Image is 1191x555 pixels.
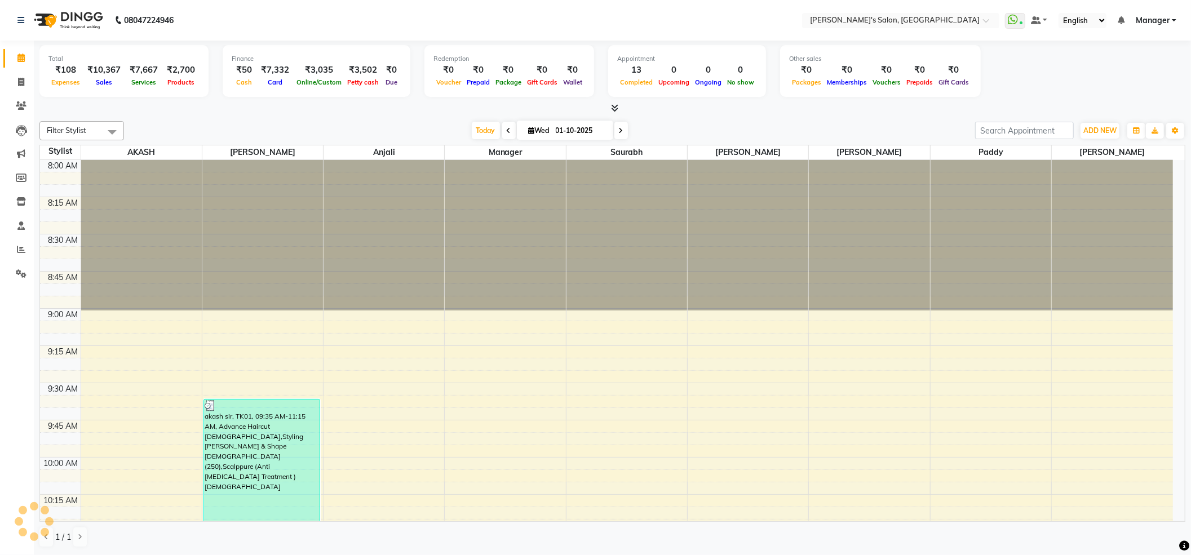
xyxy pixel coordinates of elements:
[42,495,81,507] div: 10:15 AM
[524,64,560,77] div: ₹0
[789,64,824,77] div: ₹0
[656,78,692,86] span: Upcoming
[46,197,81,209] div: 8:15 AM
[383,78,400,86] span: Due
[464,64,493,77] div: ₹0
[526,126,552,135] span: Wed
[29,5,106,36] img: logo
[324,145,444,159] span: Anjali
[233,78,255,86] span: Cash
[824,64,870,77] div: ₹0
[617,64,656,77] div: 13
[125,64,162,77] div: ₹7,667
[1136,15,1170,26] span: Manager
[560,64,585,77] div: ₹0
[93,78,115,86] span: Sales
[46,383,81,395] div: 9:30 AM
[232,64,256,77] div: ₹50
[294,64,344,77] div: ₹3,035
[936,64,972,77] div: ₹0
[724,64,757,77] div: 0
[464,78,493,86] span: Prepaid
[382,64,401,77] div: ₹0
[1052,145,1173,159] span: [PERSON_NAME]
[46,234,81,246] div: 8:30 AM
[936,78,972,86] span: Gift Cards
[232,54,401,64] div: Finance
[724,78,757,86] span: No show
[48,64,83,77] div: ₹108
[83,64,125,77] div: ₹10,367
[55,531,71,543] span: 1 / 1
[789,78,824,86] span: Packages
[48,54,200,64] div: Total
[975,122,1074,139] input: Search Appointment
[472,122,500,139] span: Today
[617,54,757,64] div: Appointment
[81,145,202,159] span: AKASH
[692,64,724,77] div: 0
[904,64,936,77] div: ₹0
[40,145,81,157] div: Stylist
[789,54,972,64] div: Other sales
[47,126,86,135] span: Filter Stylist
[493,64,524,77] div: ₹0
[524,78,560,86] span: Gift Cards
[46,346,81,358] div: 9:15 AM
[566,145,687,159] span: Saurabh
[824,78,870,86] span: Memberships
[202,145,323,159] span: [PERSON_NAME]
[552,122,609,139] input: 2025-10-01
[46,160,81,172] div: 8:00 AM
[265,78,285,86] span: Card
[870,78,904,86] span: Vouchers
[433,78,464,86] span: Voucher
[46,420,81,432] div: 9:45 AM
[344,78,382,86] span: Petty cash
[809,145,929,159] span: [PERSON_NAME]
[1081,123,1119,139] button: ADD NEW
[493,78,524,86] span: Package
[46,272,81,283] div: 8:45 AM
[124,5,174,36] b: 08047224946
[904,78,936,86] span: Prepaids
[344,64,382,77] div: ₹3,502
[560,78,585,86] span: Wallet
[294,78,344,86] span: Online/Custom
[42,458,81,469] div: 10:00 AM
[870,64,904,77] div: ₹0
[162,64,200,77] div: ₹2,700
[433,54,585,64] div: Redemption
[445,145,565,159] span: Manager
[617,78,656,86] span: Completed
[692,78,724,86] span: Ongoing
[656,64,692,77] div: 0
[46,309,81,321] div: 9:00 AM
[256,64,294,77] div: ₹7,332
[165,78,197,86] span: Products
[129,78,159,86] span: Services
[433,64,464,77] div: ₹0
[688,145,808,159] span: [PERSON_NAME]
[48,78,83,86] span: Expenses
[931,145,1051,159] span: Paddy
[1083,126,1117,135] span: ADD NEW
